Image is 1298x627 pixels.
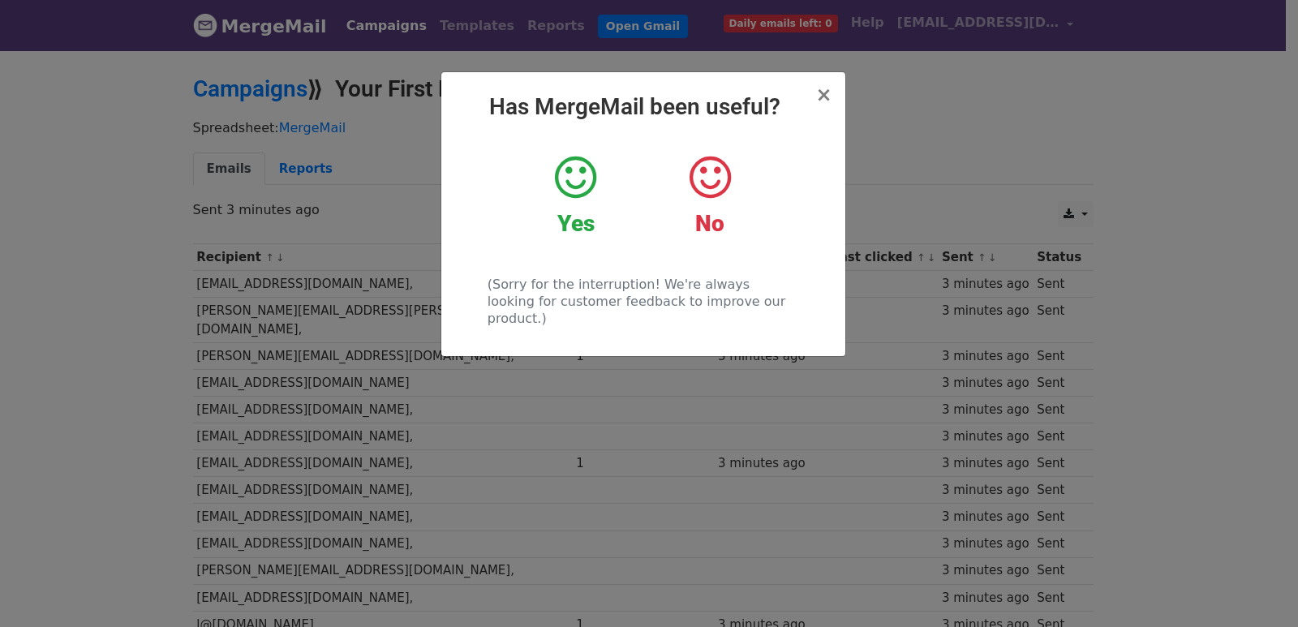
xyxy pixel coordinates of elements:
[488,276,798,327] p: (Sorry for the interruption! We're always looking for customer feedback to improve our product.)
[521,153,630,238] a: Yes
[815,85,832,105] button: Close
[655,153,764,238] a: No
[557,210,595,237] strong: Yes
[695,210,724,237] strong: No
[454,93,832,121] h2: Has MergeMail been useful?
[815,84,832,106] span: ×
